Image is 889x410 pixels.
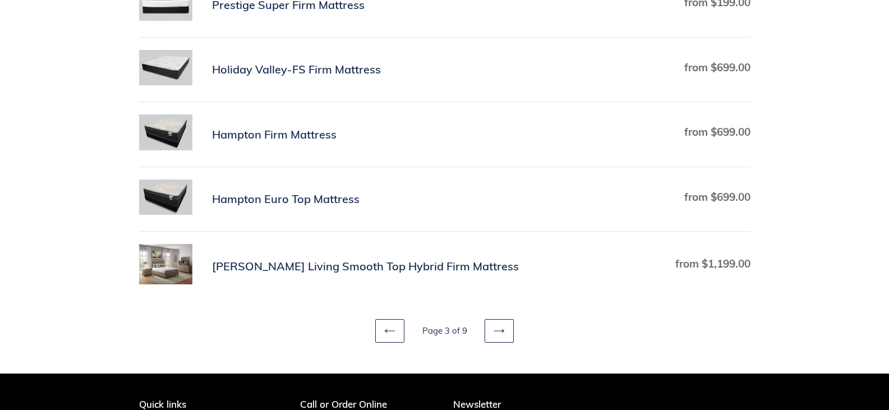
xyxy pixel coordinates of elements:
[139,399,255,410] p: Quick links
[407,325,482,338] li: Page 3 of 9
[139,244,750,288] a: Scott Living Smooth Top Hybrid Firm Mattress
[453,399,750,410] p: Newsletter
[300,399,436,410] p: Call or Order Online
[139,114,750,154] a: Hampton Firm Mattress
[139,50,750,90] a: Holiday Valley-FS Firm Mattress
[139,179,750,219] a: Hampton Euro Top Mattress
